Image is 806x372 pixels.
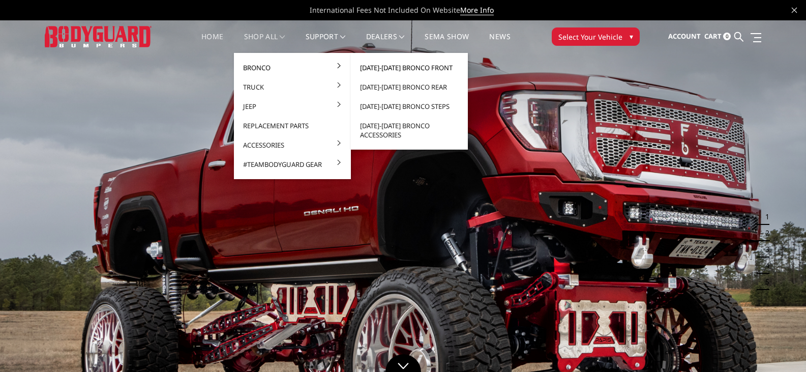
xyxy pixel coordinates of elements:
[668,23,701,50] a: Account
[355,97,464,116] a: [DATE]-[DATE] Bronco Steps
[238,77,347,97] a: Truck
[355,116,464,145] a: [DATE]-[DATE] Bronco Accessories
[552,27,640,46] button: Select Your Vehicle
[201,33,223,53] a: Home
[238,116,347,135] a: Replacement Parts
[238,58,347,77] a: Bronco
[723,33,731,40] span: 0
[385,354,421,372] a: Click to Down
[759,225,769,241] button: 2 of 5
[759,241,769,257] button: 3 of 5
[355,58,464,77] a: [DATE]-[DATE] Bronco Front
[366,33,405,53] a: Dealers
[759,209,769,225] button: 1 of 5
[460,5,494,15] a: More Info
[704,23,731,50] a: Cart 0
[425,33,469,53] a: SEMA Show
[45,26,152,47] img: BODYGUARD BUMPERS
[244,33,285,53] a: shop all
[355,77,464,97] a: [DATE]-[DATE] Bronco Rear
[668,32,701,41] span: Account
[558,32,622,42] span: Select Your Vehicle
[704,32,722,41] span: Cart
[238,97,347,116] a: Jeep
[630,31,633,42] span: ▾
[489,33,510,53] a: News
[755,323,806,372] iframe: Chat Widget
[238,135,347,155] a: Accessories
[759,274,769,290] button: 5 of 5
[306,33,346,53] a: Support
[238,155,347,174] a: #TeamBodyguard Gear
[759,257,769,274] button: 4 of 5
